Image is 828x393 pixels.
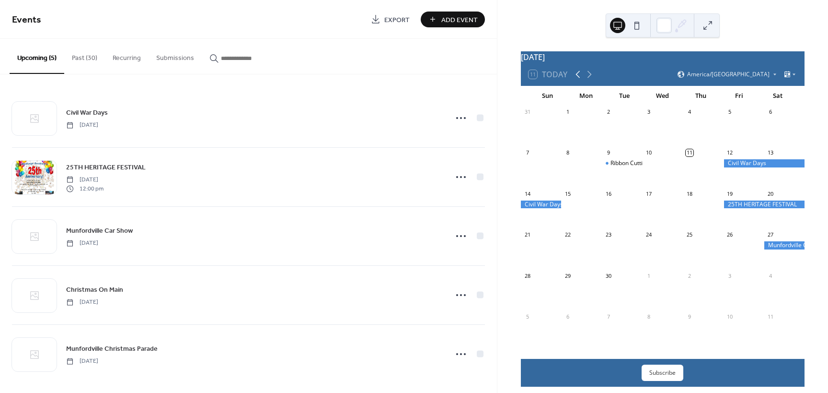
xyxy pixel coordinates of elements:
[564,313,571,320] div: 6
[605,313,612,320] div: 7
[524,272,531,279] div: 28
[767,190,774,197] div: 20
[726,272,734,279] div: 3
[441,15,478,25] span: Add Event
[767,272,774,279] div: 4
[605,190,612,197] div: 16
[524,149,531,156] div: 7
[605,108,612,116] div: 2
[605,149,612,156] div: 9
[682,86,720,106] div: Thu
[66,357,98,366] span: [DATE]
[66,108,108,118] span: Civil War Days
[645,313,653,320] div: 8
[726,149,734,156] div: 12
[529,86,567,106] div: Sun
[686,149,693,156] div: 11
[66,107,108,118] a: Civil War Days
[767,108,774,116] div: 6
[564,272,571,279] div: 29
[567,86,605,106] div: Mon
[564,231,571,238] div: 22
[767,313,774,320] div: 11
[645,190,653,197] div: 17
[645,108,653,116] div: 3
[64,39,105,73] button: Past (30)
[66,284,123,295] a: Christmas On Main
[149,39,202,73] button: Submissions
[521,51,805,63] div: [DATE]
[767,231,774,238] div: 27
[364,12,417,27] a: Export
[686,272,693,279] div: 2
[66,285,123,295] span: Christmas On Main
[726,190,734,197] div: 19
[602,159,643,167] div: Ribbon Cutting at Caverna Tennis Courts
[686,313,693,320] div: 9
[605,272,612,279] div: 30
[564,108,571,116] div: 1
[726,313,734,320] div: 10
[642,365,683,381] button: Subscribe
[764,241,805,250] div: Munfordville Car Show
[521,201,562,209] div: Civil War Days
[66,226,133,236] span: Munfordville Car Show
[564,190,571,197] div: 15
[66,343,158,354] a: Munfordville Christmas Parade
[645,272,653,279] div: 1
[421,12,485,27] button: Add Event
[759,86,797,106] div: Sat
[524,231,531,238] div: 21
[687,71,770,77] span: America/[GEOGRAPHIC_DATA]
[605,86,644,106] div: Tue
[724,159,805,167] div: Civil War Days
[66,184,103,193] span: 12:00 pm
[686,108,693,116] div: 4
[767,149,774,156] div: 13
[10,39,64,74] button: Upcoming (5)
[720,86,759,106] div: Fri
[66,239,98,248] span: [DATE]
[524,313,531,320] div: 5
[686,190,693,197] div: 18
[66,176,103,184] span: [DATE]
[726,108,734,116] div: 5
[564,149,571,156] div: 8
[644,86,682,106] div: Wed
[524,190,531,197] div: 14
[524,108,531,116] div: 31
[66,162,146,173] a: 25TH HERITAGE FESTIVAL
[66,121,98,130] span: [DATE]
[645,231,653,238] div: 24
[610,159,715,167] div: Ribbon Cutting at [GEOGRAPHIC_DATA]
[645,149,653,156] div: 10
[686,231,693,238] div: 25
[66,298,98,307] span: [DATE]
[605,231,612,238] div: 23
[105,39,149,73] button: Recurring
[66,225,133,236] a: Munfordville Car Show
[66,344,158,354] span: Munfordville Christmas Parade
[12,11,41,29] span: Events
[726,231,734,238] div: 26
[724,201,805,209] div: 25TH HERITAGE FESTIVAL
[384,15,410,25] span: Export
